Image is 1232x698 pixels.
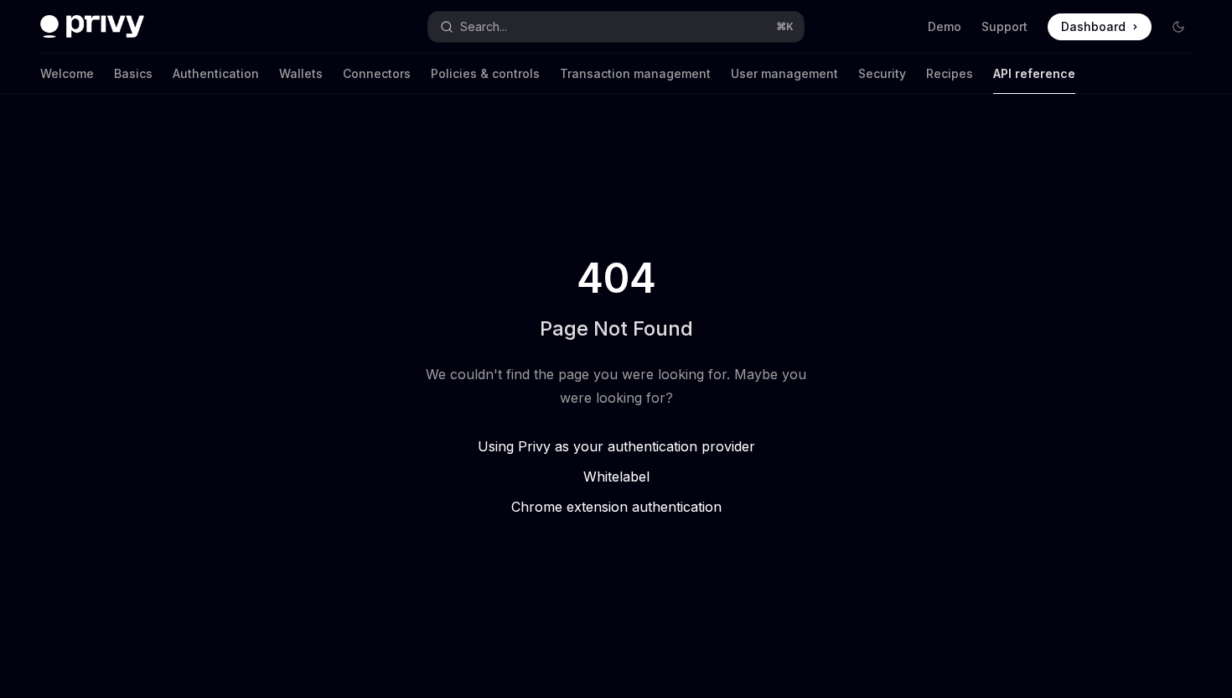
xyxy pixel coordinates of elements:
[731,54,838,94] a: User management
[1165,13,1192,40] button: Toggle dark mode
[560,54,711,94] a: Transaction management
[343,54,411,94] a: Connectors
[40,15,144,39] img: dark logo
[40,54,94,94] a: Welcome
[418,362,814,409] div: We couldn't find the page you were looking for. Maybe you were looking for?
[460,17,507,37] div: Search...
[418,497,814,517] a: Chrome extension authentication
[928,18,961,35] a: Demo
[993,54,1075,94] a: API reference
[431,54,540,94] a: Policies & controls
[540,315,693,342] h1: Page Not Found
[858,54,906,94] a: Security
[511,498,722,515] span: Chrome extension authentication
[1061,18,1126,35] span: Dashboard
[279,54,323,94] a: Wallets
[478,438,755,455] span: Using Privy as your authentication provider
[418,436,814,456] a: Using Privy as your authentication provider
[776,20,794,34] span: ⌘ K
[1048,13,1152,40] a: Dashboard
[114,54,153,94] a: Basics
[926,54,973,94] a: Recipes
[428,12,803,42] button: Search...⌘K
[418,466,814,487] a: Whitelabel
[573,255,660,302] span: 404
[981,18,1028,35] a: Support
[583,468,650,485] span: Whitelabel
[173,54,259,94] a: Authentication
